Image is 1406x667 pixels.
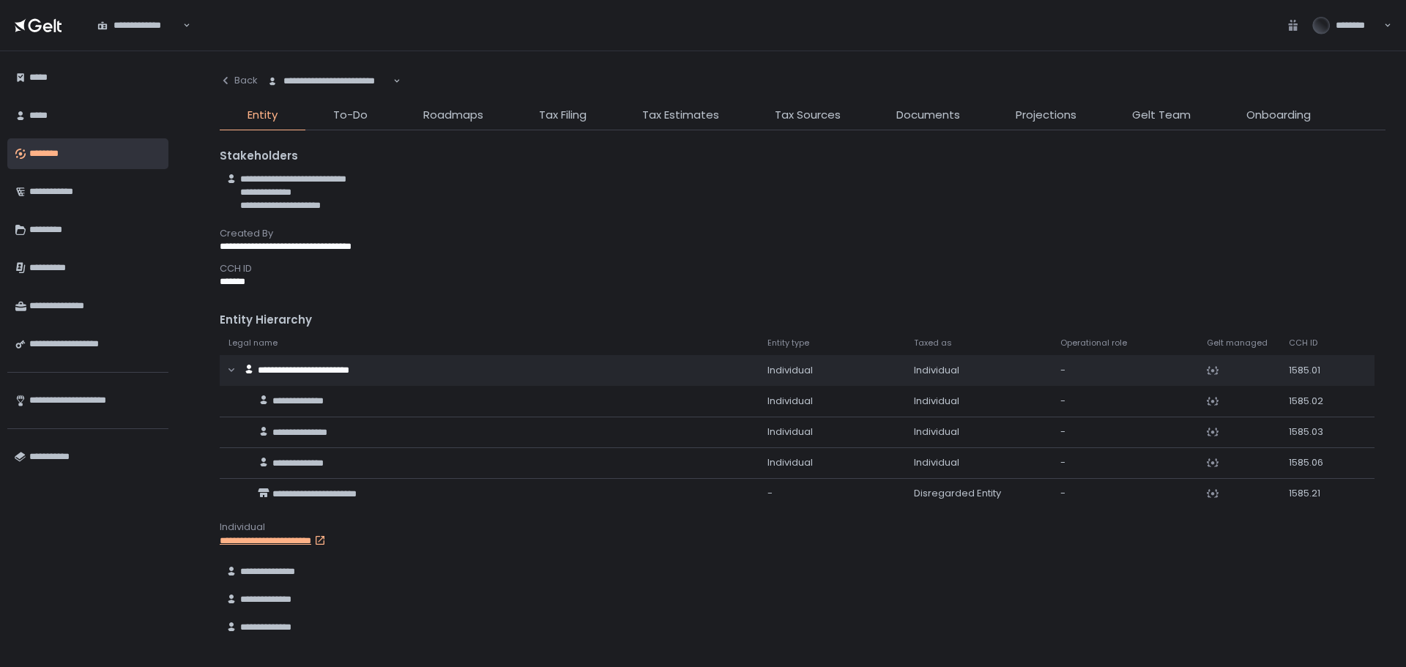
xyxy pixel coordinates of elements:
div: Individual [914,395,1043,408]
span: Documents [896,107,960,124]
div: CCH ID [220,262,1385,275]
div: Entity Hierarchy [220,312,1385,329]
span: Tax Filing [539,107,587,124]
span: Onboarding [1246,107,1311,124]
div: Individual [914,425,1043,439]
div: 1585.06 [1289,456,1338,469]
div: Individual [767,364,896,377]
span: Legal name [228,338,278,349]
div: - [767,487,896,500]
input: Search for option [181,18,182,33]
div: Search for option [88,10,190,41]
div: 1585.01 [1289,364,1338,377]
span: Roadmaps [423,107,483,124]
span: Projections [1016,107,1076,124]
span: Tax Sources [775,107,841,124]
span: Entity type [767,338,809,349]
div: Individual [220,521,1385,534]
div: Created By [220,227,1385,240]
span: To-Do [333,107,368,124]
span: Entity [248,107,278,124]
div: 1585.03 [1289,425,1338,439]
span: CCH ID [1289,338,1317,349]
div: - [1060,395,1189,408]
span: Gelt Team [1132,107,1191,124]
div: Operational Access [220,652,1385,665]
div: - [1060,425,1189,439]
div: Individual [914,364,1043,377]
span: Taxed as [914,338,952,349]
button: Back [220,66,258,95]
div: Back [220,74,258,87]
div: - [1060,487,1189,500]
div: Disregarded Entity [914,487,1043,500]
div: Stakeholders [220,148,1385,165]
span: Tax Estimates [642,107,719,124]
div: 1585.02 [1289,395,1338,408]
span: Gelt managed [1207,338,1268,349]
div: Search for option [258,66,401,97]
div: Individual [914,456,1043,469]
div: Individual [767,425,896,439]
div: - [1060,364,1189,377]
div: Individual [767,395,896,408]
div: Individual [767,456,896,469]
span: Operational role [1060,338,1127,349]
div: 1585.21 [1289,487,1338,500]
input: Search for option [391,74,392,89]
div: - [1060,456,1189,469]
